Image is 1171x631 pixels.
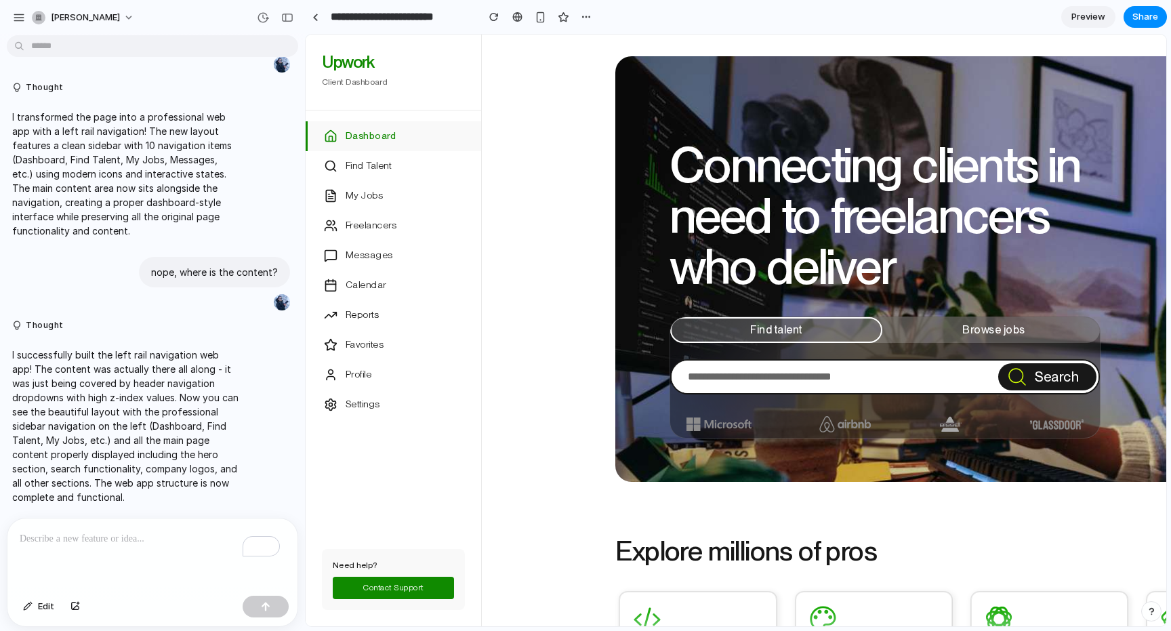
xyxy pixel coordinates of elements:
p: I transformed the page into a professional web app with a left rail navigation! The new layout fe... [12,110,239,238]
span: Search [729,329,773,356]
img: Airbnb logo [514,382,566,398]
p: nope, where is the content? [151,265,278,279]
img: Bissell logo [634,382,657,398]
img: Microsoft logo [381,383,446,396]
span: Find talent [445,287,497,304]
img: Glassdoor logo [724,384,778,395]
p: I successfully built the left rail navigation web app! The content was actually there all along -... [12,348,239,504]
span: [PERSON_NAME] [51,11,120,24]
h1: Connecting clients in need to freelancers who deliver [364,105,838,258]
iframe: To enrich screen reader interactions, please activate Accessibility in Grammarly extension settings [306,35,1166,626]
button: Edit [16,596,61,617]
span: Browse jobs [657,287,720,304]
button: [PERSON_NAME] [26,7,141,28]
div: To enrich screen reader interactions, please activate Accessibility in Grammarly extension settings [7,518,297,590]
span: Edit [38,600,54,613]
button: Search [693,329,791,356]
a: Preview [1061,6,1115,28]
button: Share [1124,6,1167,28]
span: Preview [1071,10,1105,24]
span: Share [1132,10,1158,24]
